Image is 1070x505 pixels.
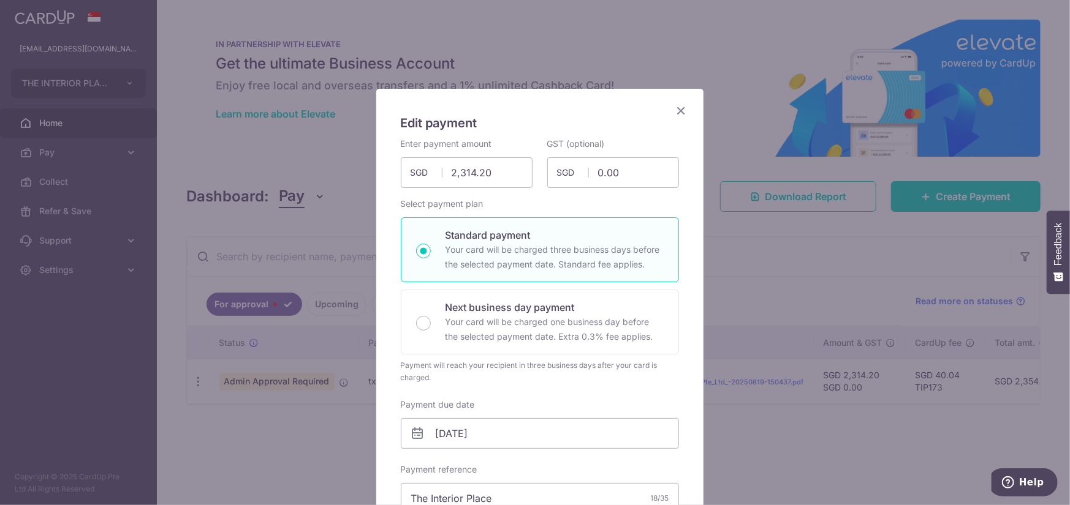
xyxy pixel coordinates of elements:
[401,463,477,476] label: Payment reference
[401,359,679,384] div: Payment will reach your recipient in three business days after your card is charged.
[401,138,492,150] label: Enter payment amount
[547,157,679,188] input: 0.00
[401,418,679,449] input: DD / MM / YYYY
[992,468,1058,499] iframe: Opens a widget where you can find more information
[1053,223,1064,266] span: Feedback
[674,103,689,118] button: Close
[557,166,589,179] span: SGD
[446,242,664,272] p: Your card will be charged three business days before the selected payment date. Standard fee appl...
[446,228,664,242] p: Standard payment
[411,166,442,179] span: SGD
[1047,211,1070,294] button: Feedback - Show survey
[446,300,664,315] p: Next business day payment
[446,315,664,344] p: Your card will be charged one business day before the selected payment date. Extra 0.3% fee applies.
[651,492,669,504] div: 18/35
[401,198,484,210] label: Select payment plan
[401,157,533,188] input: 0.00
[401,113,679,133] h5: Edit payment
[401,398,475,411] label: Payment due date
[547,138,605,150] label: GST (optional)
